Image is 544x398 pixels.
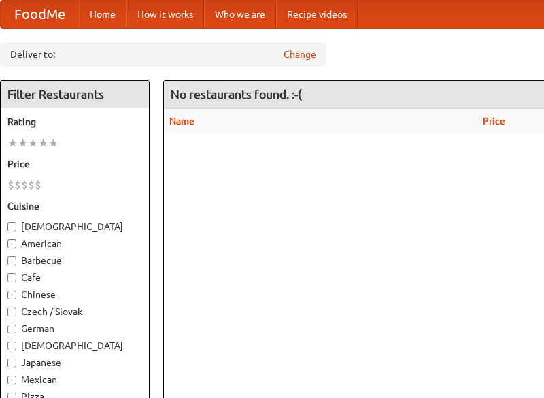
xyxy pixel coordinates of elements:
[7,339,142,352] label: [DEMOGRAPHIC_DATA]
[7,273,16,282] input: Cafe
[7,220,142,233] label: [DEMOGRAPHIC_DATA]
[7,237,142,250] label: American
[7,291,16,299] input: Chinese
[7,254,142,267] label: Barbecue
[48,135,58,150] li: ★
[7,325,16,333] input: German
[1,81,149,108] h4: Filter Restaurants
[7,342,16,350] input: [DEMOGRAPHIC_DATA]
[284,48,316,61] a: Change
[7,157,142,171] h5: Price
[28,178,35,193] li: $
[276,1,358,28] a: Recipe videos
[483,116,505,127] a: Price
[7,115,142,129] h5: Rating
[7,222,16,231] input: [DEMOGRAPHIC_DATA]
[7,178,14,193] li: $
[171,88,302,101] ng-pluralize: No restaurants found. :-(
[38,135,48,150] li: ★
[28,135,38,150] li: ★
[7,308,16,316] input: Czech / Slovak
[7,373,142,386] label: Mexican
[7,239,16,248] input: American
[1,1,79,28] a: FoodMe
[7,199,142,213] h5: Cuisine
[35,178,41,193] li: $
[7,271,142,284] label: Cafe
[7,359,16,367] input: Japanese
[169,116,194,127] a: Name
[14,178,21,193] li: $
[21,178,28,193] li: $
[7,256,16,265] input: Barbecue
[126,1,204,28] a: How it works
[18,135,28,150] li: ★
[7,135,18,150] li: ★
[7,305,142,318] label: Czech / Slovak
[7,322,142,335] label: German
[7,356,142,369] label: Japanese
[79,1,126,28] a: Home
[204,1,276,28] a: Who we are
[7,288,142,301] label: Chinese
[7,376,16,384] input: Mexican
